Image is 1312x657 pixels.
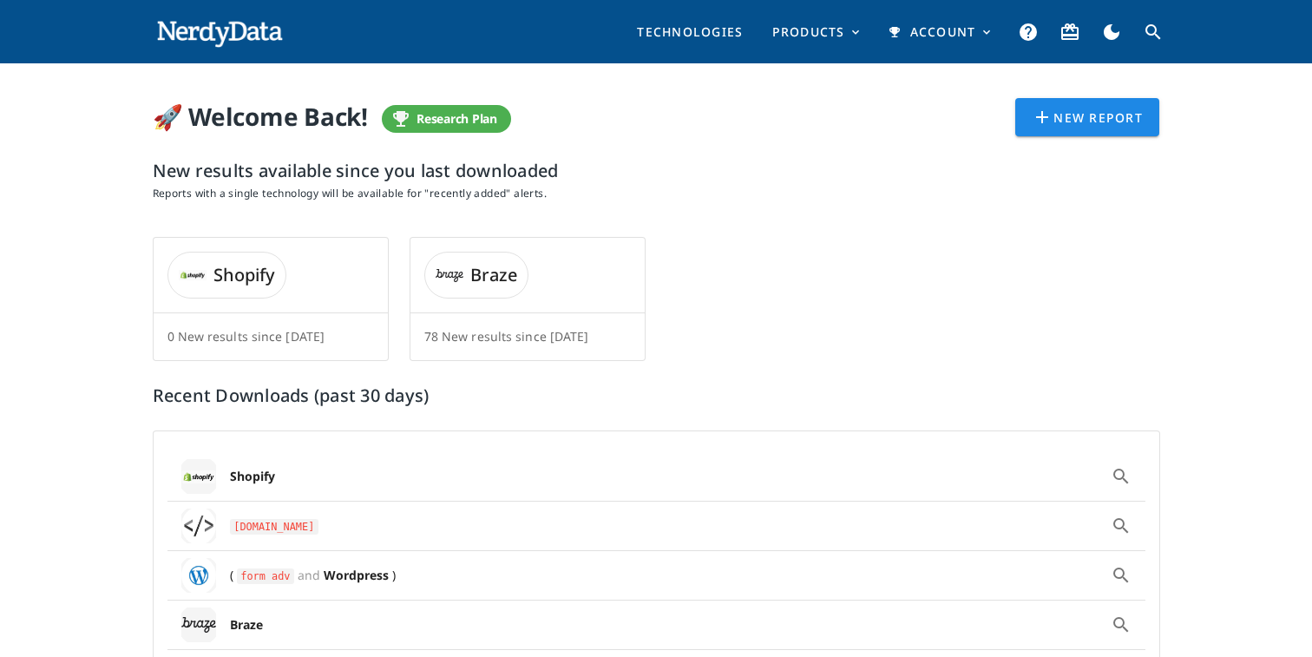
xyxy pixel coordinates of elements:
[849,25,863,39] i: expand_more
[213,262,275,288] span: Shopify
[153,157,1160,185] h3: New results available since you last downloaded
[1132,11,1174,53] button: Search
[876,16,1007,48] button: Account Settings
[771,23,862,40] span: Products
[1101,22,1122,43] i: dark_mode
[890,23,994,40] span: Account
[1015,98,1160,136] a: New Report
[1111,466,1132,487] i: search
[237,568,295,585] code: form adv
[392,567,396,583] span: )
[298,567,320,583] span: and
[980,25,994,39] i: expand_more
[390,108,411,129] i: emoji_events
[153,98,731,135] h1: 🚀 Welcome Back!
[410,313,645,360] div: 78 New results since [DATE]
[230,616,263,633] span: Braze
[622,16,757,48] a: Technologies
[757,16,876,48] button: Products
[470,262,517,288] span: Braze
[1018,22,1039,43] i: help
[1032,107,1143,128] span: New Report
[1111,565,1132,586] i: search
[153,4,284,60] a: NerdyData.com
[153,237,389,361] a: Shopify 0 New results since [DATE]
[424,252,528,299] span: Braze
[410,237,646,361] a: Braze 78 New results since [DATE]
[1049,11,1091,53] div: Make a Wish
[167,252,286,299] span: Shopify
[636,23,743,40] span: Technologies
[1143,22,1164,43] i: search
[887,24,902,40] i: emoji_events
[153,185,1160,202] p: Reports with a single technology will be available for "recently added" alerts.
[1007,11,1049,53] button: Help
[230,567,233,583] span: (
[396,105,497,133] span: Research Plan
[1032,107,1053,128] i: add
[153,382,1160,410] h3: Recent Downloads (past 30 days)
[1111,516,1132,536] i: search
[230,468,275,484] span: Shopify
[1091,11,1132,53] button: Dark Mode Toggle
[324,567,389,583] span: Wordpress
[1111,614,1132,635] i: search
[154,313,388,360] div: 0 New results since [DATE]
[1059,22,1080,43] i: redeem
[230,519,319,535] code: [DOMAIN_NAME]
